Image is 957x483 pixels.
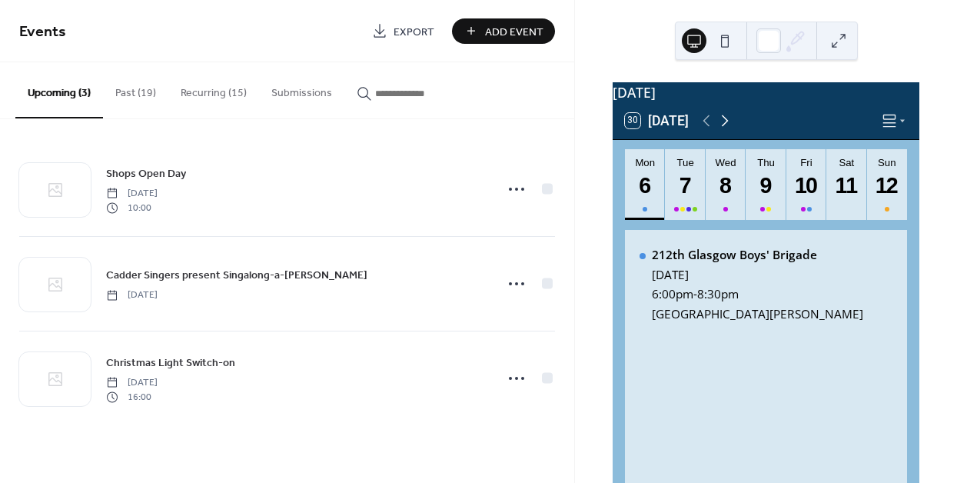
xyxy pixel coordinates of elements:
div: [DATE] [652,267,863,283]
button: Tue7 [665,149,705,220]
button: Sun12 [867,149,907,220]
div: [DATE] [613,82,919,102]
div: 7 [672,172,699,200]
a: Cadder Singers present Singalong-a-[PERSON_NAME] [106,266,367,284]
button: Sat11 [826,149,866,220]
span: 10:00 [106,201,158,215]
div: Mon [630,157,660,168]
div: 6 [631,172,659,200]
span: Shops Open Day [106,166,186,182]
div: 8 [712,172,739,200]
div: Wed [710,157,741,168]
span: [DATE] [106,288,158,302]
button: Past (19) [103,62,168,117]
span: Cadder Singers present Singalong-a-[PERSON_NAME] [106,268,367,284]
button: Fri10 [786,149,826,220]
div: Sat [831,157,862,168]
span: Events [19,17,66,47]
div: Tue [670,157,700,168]
span: Export [394,24,434,40]
button: Add Event [452,18,555,44]
div: 9 [753,172,780,200]
span: [DATE] [106,187,158,201]
button: Mon6 [625,149,665,220]
a: Export [361,18,446,44]
span: 16:00 [106,390,158,404]
div: Sun [872,157,902,168]
div: 10 [793,172,820,200]
div: 11 [832,172,860,200]
div: Thu [750,157,781,168]
span: Christmas Light Switch-on [106,355,235,371]
span: [DATE] [106,376,158,390]
a: Shops Open Day [106,165,186,182]
div: Fri [791,157,822,168]
button: Wed8 [706,149,746,220]
span: 8:30pm [697,286,739,302]
span: - [693,286,697,302]
button: Recurring (15) [168,62,259,117]
button: Upcoming (3) [15,62,103,118]
a: Christmas Light Switch-on [106,354,235,371]
div: 212th Glasgow Boys' Brigade [652,247,863,263]
span: Add Event [485,24,543,40]
button: 30[DATE] [620,109,694,132]
div: 12 [873,172,901,200]
div: [GEOGRAPHIC_DATA][PERSON_NAME] [652,306,863,322]
span: 6:00pm [652,286,693,302]
button: Submissions [259,62,344,117]
button: Thu9 [746,149,786,220]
